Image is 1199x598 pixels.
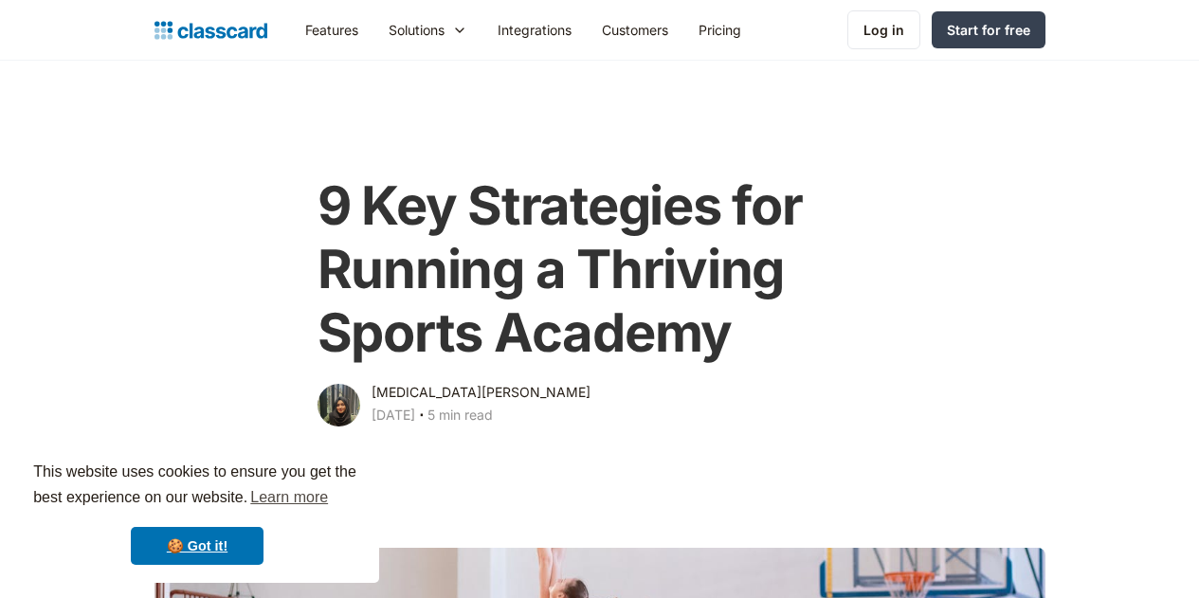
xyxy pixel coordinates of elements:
div: Start for free [947,20,1030,40]
a: Pricing [683,9,756,51]
div: [DATE] [372,404,415,426]
a: Customers [587,9,683,51]
div: Log in [863,20,904,40]
div: cookieconsent [15,443,379,583]
a: Integrations [482,9,587,51]
a: Start for free [932,11,1045,48]
a: home [154,17,267,44]
div: Solutions [389,20,445,40]
span: This website uses cookies to ensure you get the best experience on our website. [33,461,361,512]
a: Log in [847,10,920,49]
a: dismiss cookie message [131,527,263,565]
h1: 9 Key Strategies for Running a Thriving Sports Academy [318,174,882,366]
div: ‧ [415,404,427,430]
div: [MEDICAL_DATA][PERSON_NAME] [372,381,590,404]
a: learn more about cookies [247,483,331,512]
a: Features [290,9,373,51]
div: 5 min read [427,404,493,426]
div: Solutions [373,9,482,51]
